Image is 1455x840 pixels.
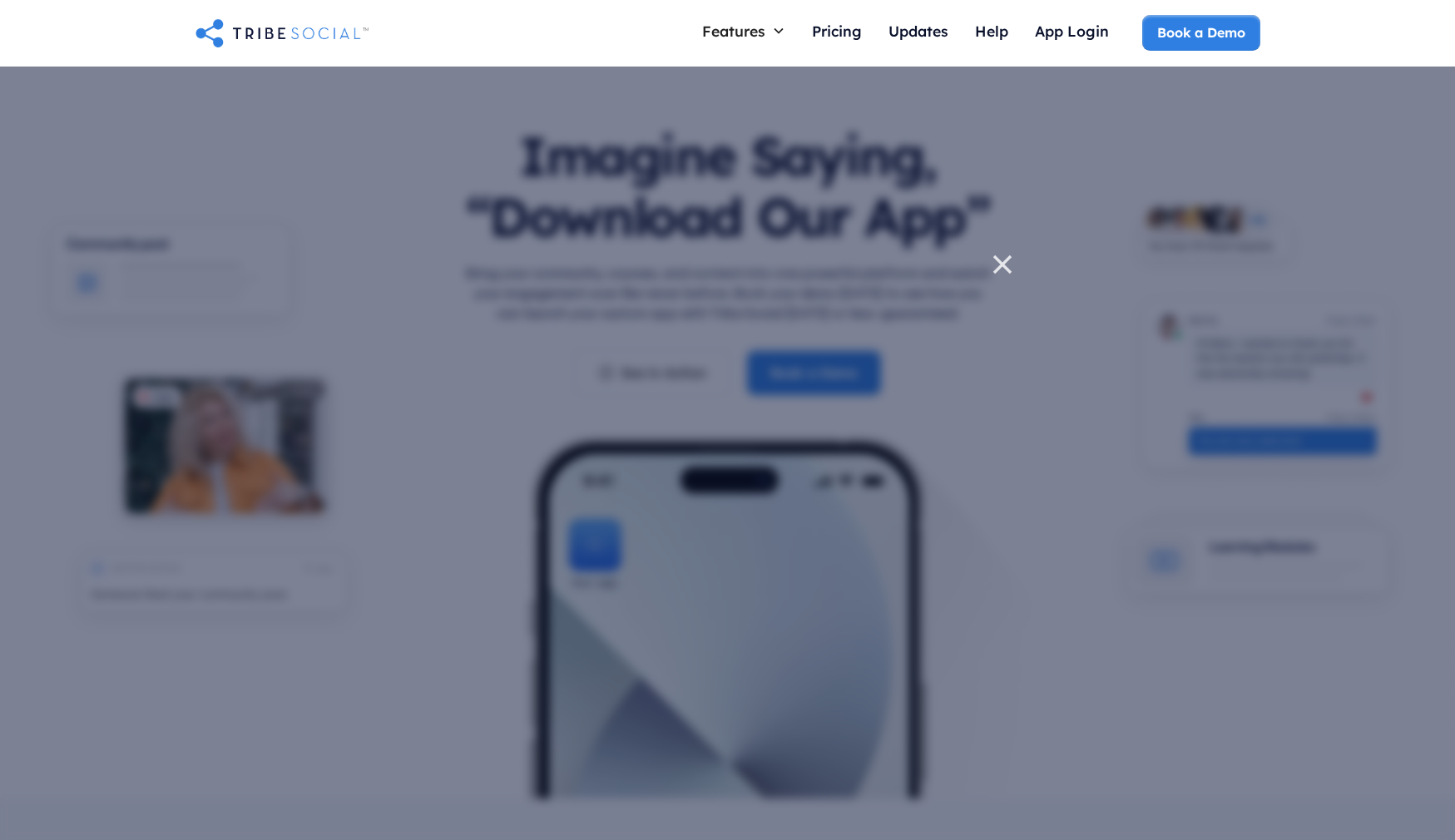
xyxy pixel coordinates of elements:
[875,15,962,51] a: Updates
[1022,15,1122,51] a: App Login
[702,22,765,40] div: Features
[812,22,862,40] div: Pricing
[1142,15,1260,50] a: Book a Demo
[1035,22,1109,40] div: App Login
[689,15,799,47] div: Features
[195,16,369,49] a: home
[975,22,1008,40] div: Help
[799,15,875,51] a: Pricing
[962,15,1022,51] a: Help
[888,22,948,40] div: Updates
